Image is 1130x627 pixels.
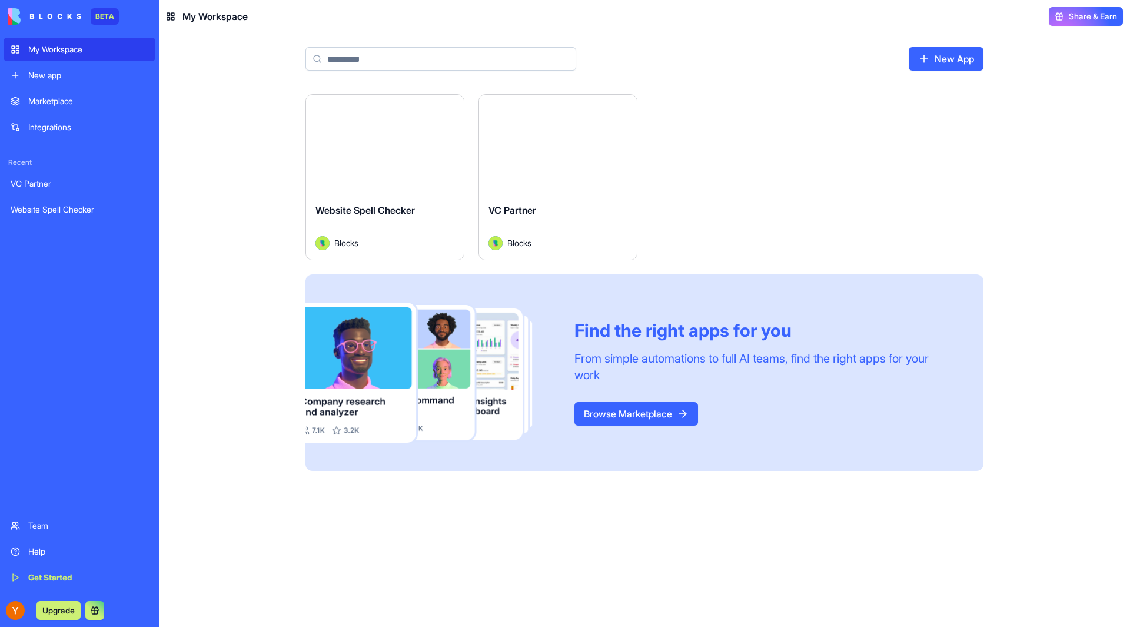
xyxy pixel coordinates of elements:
div: Website Spell Checker [11,204,148,215]
button: Share & Earn [1049,7,1123,26]
a: Upgrade [36,604,81,616]
div: Team [28,520,148,532]
span: Recent [4,158,155,167]
div: BETA [91,8,119,25]
span: Share & Earn [1069,11,1117,22]
a: New App [909,47,983,71]
div: VC Partner [11,178,148,190]
a: Team [4,514,155,538]
a: VC Partner [4,172,155,195]
span: My Workspace [182,9,248,24]
a: Get Started [4,566,155,589]
a: Help [4,540,155,563]
button: Upgrade [36,601,81,620]
a: Integrations [4,115,155,139]
a: Website Spell Checker [4,198,155,221]
span: VC Partner [488,204,536,216]
img: logo [8,8,81,25]
div: New app [28,69,148,81]
div: My Workspace [28,44,148,55]
div: Integrations [28,121,148,133]
div: Help [28,546,148,558]
span: Blocks [334,237,358,249]
a: My Workspace [4,38,155,61]
div: From simple automations to full AI teams, find the right apps for your work [574,350,955,383]
div: Get Started [28,572,148,583]
div: Marketplace [28,95,148,107]
img: ACg8ocKKmw1B5YjjdIxTReIFLpjOIn1ULGa3qRQpM8Mt_L5JmWuBbQ=s96-c [6,601,25,620]
span: Website Spell Checker [315,204,415,216]
a: VC PartnerAvatarBlocks [478,94,637,260]
a: New app [4,64,155,87]
a: Marketplace [4,89,155,113]
a: Browse Marketplace [574,402,698,426]
img: Avatar [488,236,503,250]
img: Avatar [315,236,330,250]
a: Website Spell CheckerAvatarBlocks [305,94,464,260]
img: Frame_181_egmpey.png [305,303,556,443]
div: Find the right apps for you [574,320,955,341]
span: Blocks [507,237,531,249]
a: BETA [8,8,119,25]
